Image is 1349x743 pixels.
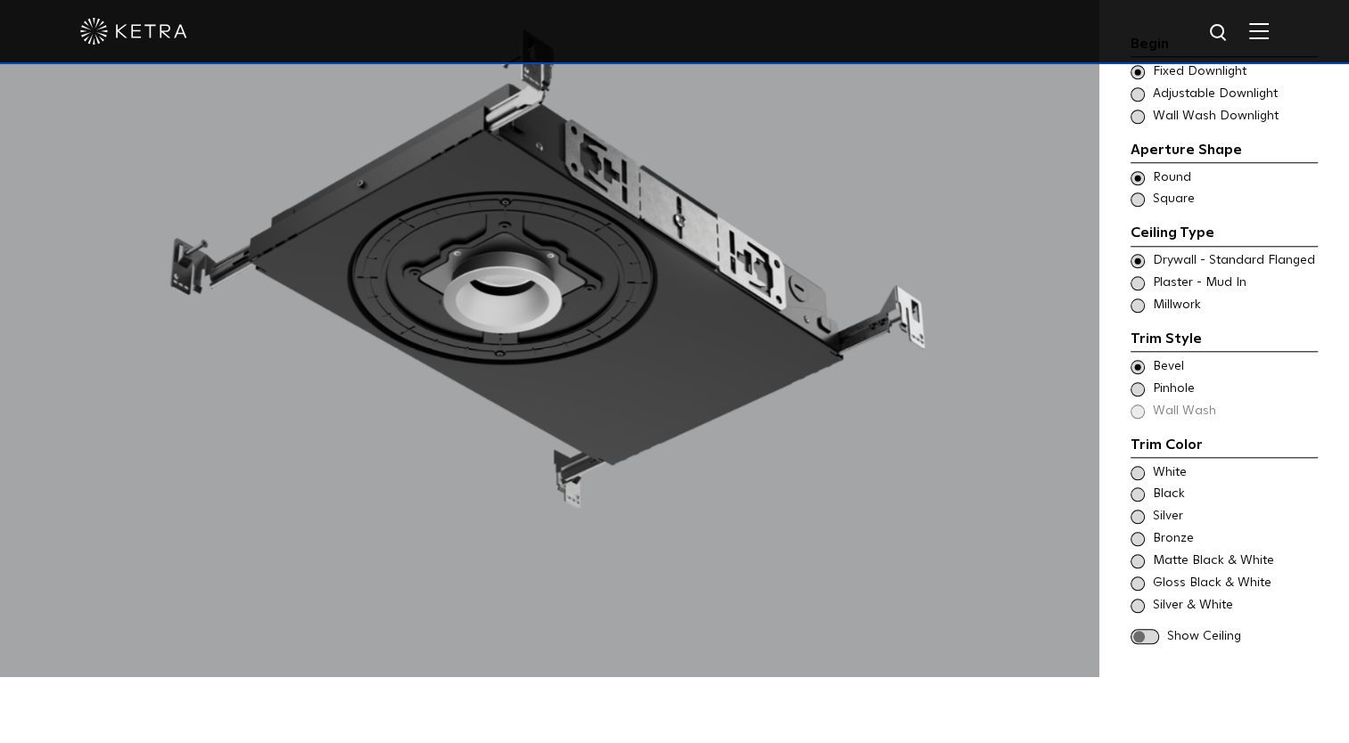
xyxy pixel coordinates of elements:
span: Gloss Black & White [1153,575,1316,592]
span: Bevel [1153,358,1316,376]
span: Millwork [1153,297,1316,314]
img: ketra-logo-2019-white [80,18,187,45]
div: Trim Color [1131,434,1318,459]
span: Round [1153,169,1316,187]
div: Aperture Shape [1131,139,1318,164]
div: Ceiling Type [1131,222,1318,247]
span: Wall Wash Downlight [1153,108,1316,126]
span: Plaster - Mud In [1153,274,1316,292]
img: search icon [1208,22,1230,45]
span: White [1153,464,1316,482]
span: Fixed Downlight [1153,63,1316,81]
span: Drywall - Standard Flanged [1153,252,1316,270]
span: Bronze [1153,530,1316,548]
img: Hamburger%20Nav.svg [1249,22,1269,39]
span: Square [1153,191,1316,208]
span: Silver & White [1153,597,1316,615]
span: Silver [1153,508,1316,526]
span: Pinhole [1153,380,1316,398]
span: Matte Black & White [1153,552,1316,570]
div: Trim Style [1131,328,1318,353]
span: Adjustable Downlight [1153,86,1316,103]
span: Show Ceiling [1167,628,1318,646]
span: Black [1153,486,1316,503]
